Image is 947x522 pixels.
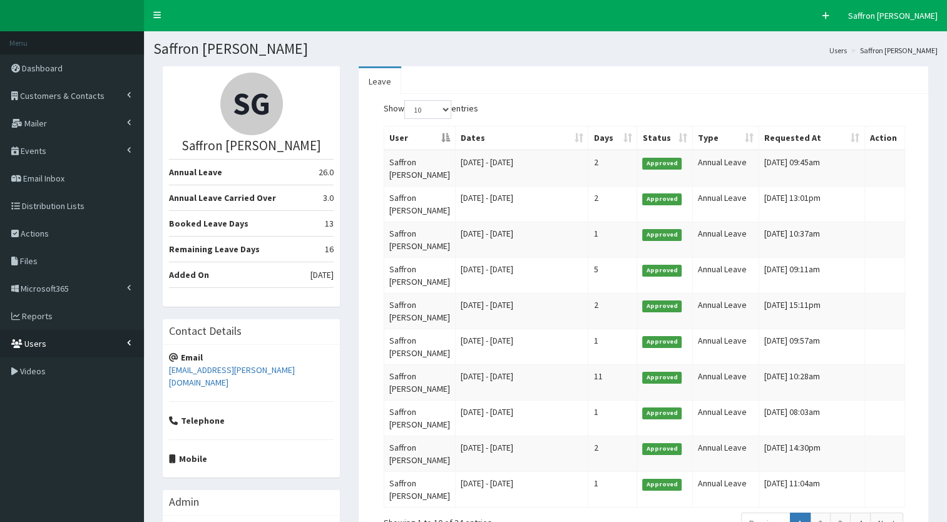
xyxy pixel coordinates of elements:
[456,257,588,293] td: [DATE] - [DATE]
[759,257,865,293] td: [DATE] 09:11am
[759,436,865,471] td: [DATE] 14:30pm
[588,150,637,186] td: 2
[642,479,682,490] span: Approved
[456,186,588,222] td: [DATE] - [DATE]
[22,310,53,322] span: Reports
[588,400,637,436] td: 1
[693,400,759,436] td: Annual Leave
[693,257,759,293] td: Annual Leave
[588,471,637,507] td: 1
[848,45,938,56] li: Saffron [PERSON_NAME]
[384,126,456,150] th: User: activate to sort column descending
[588,436,637,471] td: 2
[759,329,865,364] td: [DATE] 09:57am
[637,126,692,150] th: Status: activate to sort column ascending
[759,293,865,329] td: [DATE] 15:11pm
[20,90,105,101] span: Customers & Contacts
[588,364,637,400] td: 11
[233,84,270,123] span: SG
[456,126,588,150] th: Dates: activate to sort column ascending
[759,400,865,436] td: [DATE] 08:03am
[456,293,588,329] td: [DATE] - [DATE]
[384,186,456,222] td: Saffron [PERSON_NAME]
[21,283,69,294] span: Microsoft365
[693,186,759,222] td: Annual Leave
[642,193,682,205] span: Approved
[22,63,63,74] span: Dashboard
[24,338,46,349] span: Users
[848,10,938,21] span: Saffron [PERSON_NAME]
[169,166,222,178] b: Annual Leave
[359,68,401,95] a: Leave
[588,126,637,150] th: Days: activate to sort column ascending
[759,150,865,186] td: [DATE] 09:45am
[384,329,456,364] td: Saffron [PERSON_NAME]
[384,293,456,329] td: Saffron [PERSON_NAME]
[21,228,49,239] span: Actions
[642,229,682,240] span: Approved
[642,336,682,347] span: Approved
[384,222,456,257] td: Saffron [PERSON_NAME]
[169,352,203,363] strong: Email
[865,126,905,150] th: Action
[325,217,334,230] span: 13
[384,364,456,400] td: Saffron [PERSON_NAME]
[693,222,759,257] td: Annual Leave
[384,150,456,186] td: Saffron [PERSON_NAME]
[169,192,276,203] b: Annual Leave Carried Over
[693,150,759,186] td: Annual Leave
[323,192,334,204] span: 3.0
[642,158,682,169] span: Approved
[169,453,207,464] strong: Mobile
[588,257,637,293] td: 5
[693,293,759,329] td: Annual Leave
[169,269,209,280] b: Added On
[384,436,456,471] td: Saffron [PERSON_NAME]
[153,41,938,57] h1: Saffron [PERSON_NAME]
[693,436,759,471] td: Annual Leave
[169,496,199,508] h3: Admin
[169,243,260,255] b: Remaining Leave Days
[456,400,588,436] td: [DATE] - [DATE]
[456,329,588,364] td: [DATE] - [DATE]
[642,265,682,276] span: Approved
[169,415,225,426] strong: Telephone
[21,145,46,156] span: Events
[404,100,451,119] select: Showentries
[456,436,588,471] td: [DATE] - [DATE]
[588,222,637,257] td: 1
[169,218,248,229] b: Booked Leave Days
[456,471,588,507] td: [DATE] - [DATE]
[169,325,242,337] h3: Contact Details
[588,293,637,329] td: 2
[642,372,682,383] span: Approved
[319,166,334,178] span: 26.0
[829,45,847,56] a: Users
[169,364,295,388] a: [EMAIL_ADDRESS][PERSON_NAME][DOMAIN_NAME]
[759,222,865,257] td: [DATE] 10:37am
[22,200,84,212] span: Distribution Lists
[693,126,759,150] th: Type: activate to sort column ascending
[759,126,865,150] th: Requested At: activate to sort column ascending
[588,186,637,222] td: 2
[384,400,456,436] td: Saffron [PERSON_NAME]
[759,364,865,400] td: [DATE] 10:28am
[325,243,334,255] span: 16
[310,269,334,281] span: [DATE]
[642,443,682,454] span: Approved
[693,364,759,400] td: Annual Leave
[384,100,478,119] label: Show entries
[456,364,588,400] td: [DATE] - [DATE]
[384,471,456,507] td: Saffron [PERSON_NAME]
[642,300,682,312] span: Approved
[24,118,47,129] span: Mailer
[693,329,759,364] td: Annual Leave
[456,222,588,257] td: [DATE] - [DATE]
[456,150,588,186] td: [DATE] - [DATE]
[23,173,64,184] span: Email Inbox
[759,186,865,222] td: [DATE] 13:01pm
[169,138,334,153] h3: Saffron [PERSON_NAME]
[20,255,38,267] span: Files
[20,366,46,377] span: Videos
[588,329,637,364] td: 1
